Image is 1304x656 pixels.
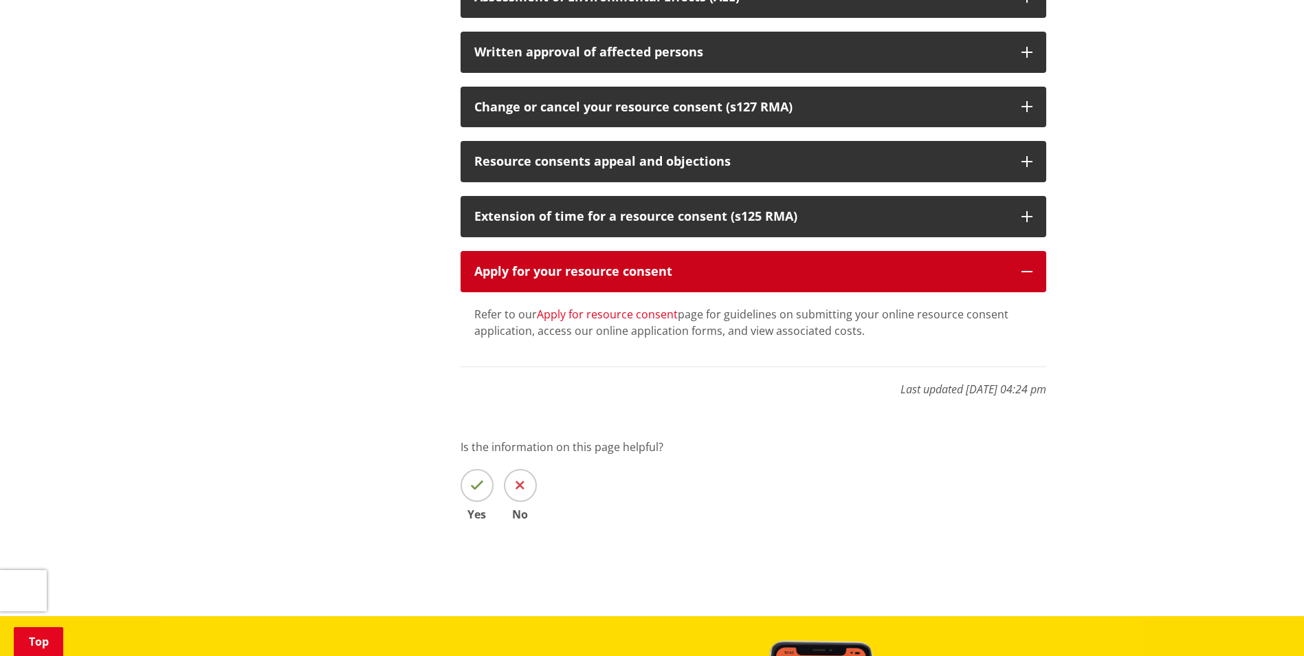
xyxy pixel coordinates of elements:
[474,45,1008,59] div: Written approval of affected persons
[537,307,678,322] a: Apply for resource consent
[474,210,1008,223] div: Extension of time for a resource consent (s125 RMA)
[1241,598,1290,648] iframe: Messenger Launcher
[461,439,1046,455] p: Is the information on this page helpful?
[461,251,1046,292] button: Apply for your resource consent
[461,509,494,520] span: Yes
[14,627,63,656] a: Top
[461,196,1046,237] button: Extension of time for a resource consent (s125 RMA)
[474,265,1008,278] div: Apply for your resource consent
[474,155,1008,168] div: Resource consents appeal and objections
[474,100,1008,114] div: Change or cancel your resource consent (s127 RMA)
[474,306,1032,339] div: Refer to our page for guidelines on submitting your online resource consent application, access o...
[504,509,537,520] span: No
[461,32,1046,73] button: Written approval of affected persons
[461,367,1046,397] p: Last updated [DATE] 04:24 pm
[461,87,1046,128] button: Change or cancel your resource consent (s127 RMA)
[461,141,1046,182] button: Resource consents appeal and objections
